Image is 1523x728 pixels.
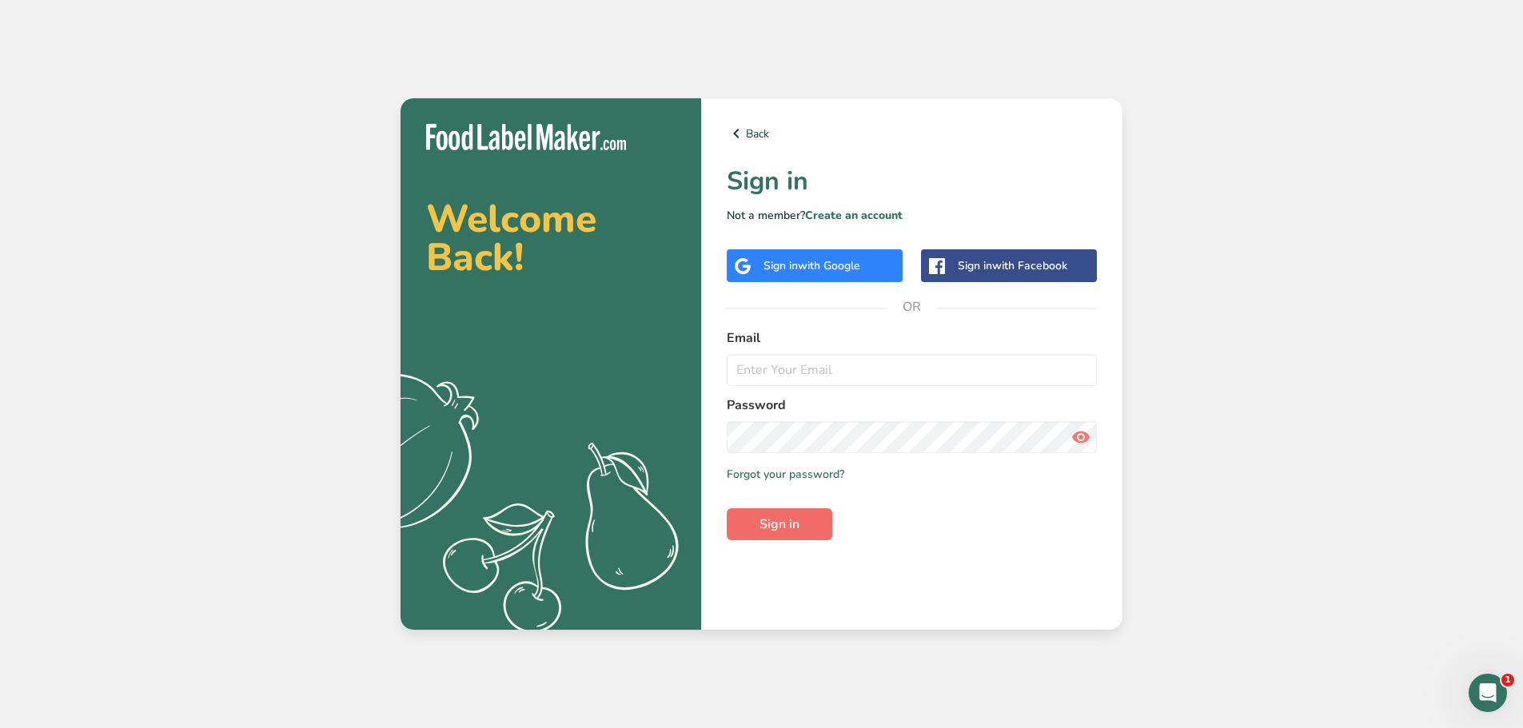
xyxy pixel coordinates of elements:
[763,257,860,274] div: Sign in
[760,515,799,534] span: Sign in
[805,208,903,223] a: Create an account
[992,258,1067,273] span: with Facebook
[426,124,626,150] img: Food Label Maker
[426,200,676,276] h2: Welcome Back!
[727,124,1097,143] a: Back
[727,328,1097,348] label: Email
[958,257,1067,274] div: Sign in
[727,354,1097,386] input: Enter Your Email
[727,508,832,540] button: Sign in
[1501,674,1514,686] span: 1
[888,283,936,331] span: OR
[727,466,844,483] a: Forgot your password?
[727,396,1097,415] label: Password
[727,207,1097,224] p: Not a member?
[1469,674,1507,712] iframe: Intercom live chat
[798,258,860,273] span: with Google
[727,162,1097,201] h1: Sign in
